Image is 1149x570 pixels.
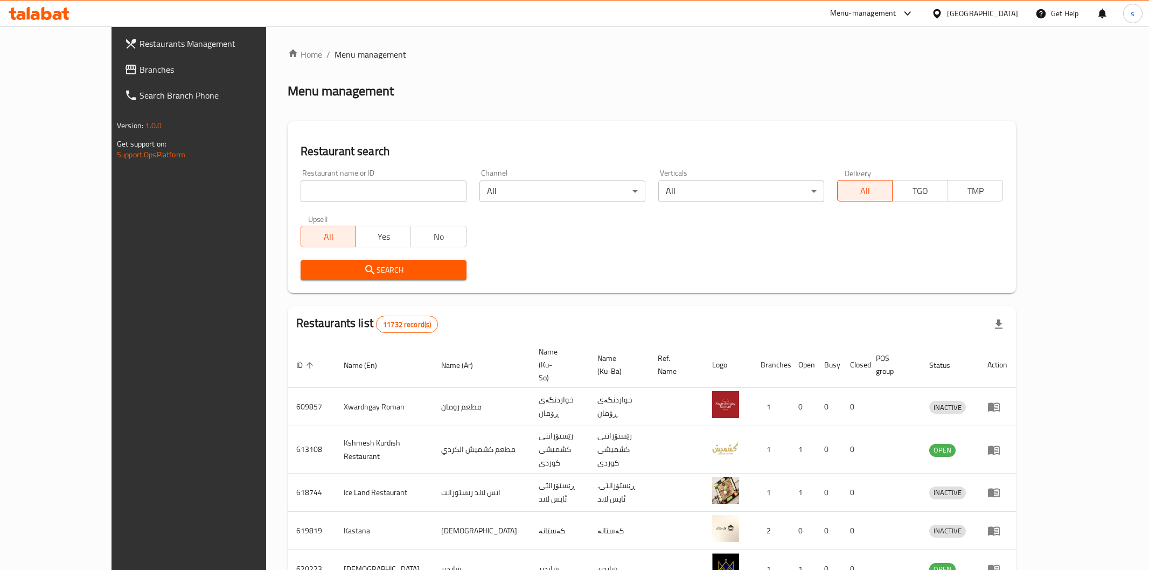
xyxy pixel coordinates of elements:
[530,388,589,426] td: خواردنگەی ڕۆمان
[376,316,438,333] div: Total records count
[845,169,872,177] label: Delivery
[288,474,335,512] td: 618744
[816,342,841,388] th: Busy
[589,388,649,426] td: خواردنگەی ڕۆمان
[929,444,956,457] div: OPEN
[589,512,649,550] td: کەستانە
[837,180,893,201] button: All
[841,426,867,474] td: 0
[712,391,739,418] img: Xwardngay Roman
[296,359,317,372] span: ID
[952,183,999,199] span: TMP
[948,180,1003,201] button: TMP
[288,48,322,61] a: Home
[752,388,790,426] td: 1
[841,512,867,550] td: 0
[288,48,1016,61] nav: breadcrumb
[117,137,166,151] span: Get support on:
[140,37,295,50] span: Restaurants Management
[479,180,645,202] div: All
[947,8,1018,19] div: [GEOGRAPHIC_DATA]
[308,215,328,223] label: Upsell
[658,352,691,378] span: Ref. Name
[301,260,466,280] button: Search
[288,512,335,550] td: 619819
[288,426,335,474] td: 613108
[929,401,966,414] span: INACTIVE
[790,342,816,388] th: Open
[116,82,303,108] a: Search Branch Phone
[356,226,411,247] button: Yes
[326,48,330,61] li: /
[441,359,487,372] span: Name (Ar)
[842,183,888,199] span: All
[987,443,1007,456] div: Menu
[597,352,636,378] span: Name (Ku-Ba)
[117,148,185,162] a: Support.OpsPlatform
[929,486,966,499] span: INACTIVE
[897,183,943,199] span: TGO
[301,180,466,202] input: Search for restaurant name or ID..
[288,82,394,100] h2: Menu management
[841,388,867,426] td: 0
[752,512,790,550] td: 2
[1131,8,1134,19] span: s
[530,512,589,550] td: کەستانە
[117,119,143,133] span: Version:
[790,388,816,426] td: 0
[335,474,433,512] td: Ice Land Restaurant
[433,512,530,550] td: [DEMOGRAPHIC_DATA]
[344,359,391,372] span: Name (En)
[830,7,896,20] div: Menu-management
[335,426,433,474] td: Kshmesh Kurdish Restaurant
[433,388,530,426] td: مطعم رومان
[704,342,752,388] th: Logo
[410,226,466,247] button: No
[589,474,649,512] td: .ڕێستۆرانتی ئایس لاند
[892,180,948,201] button: TGO
[929,444,956,456] span: OPEN
[309,263,458,277] span: Search
[377,319,437,330] span: 11732 record(s)
[530,426,589,474] td: رێستۆرانتی کشمیشى كوردى
[987,486,1007,499] div: Menu
[752,474,790,512] td: 1
[790,512,816,550] td: 0
[360,229,407,245] span: Yes
[335,388,433,426] td: Xwardngay Roman
[305,229,352,245] span: All
[116,31,303,57] a: Restaurants Management
[712,477,739,504] img: Ice Land Restaurant
[335,512,433,550] td: Kastana
[145,119,162,133] span: 1.0.0
[712,515,739,542] img: Kastana
[658,180,824,202] div: All
[433,426,530,474] td: مطعم كشميش الكردي
[752,342,790,388] th: Branches
[415,229,462,245] span: No
[816,474,841,512] td: 0
[296,315,438,333] h2: Restaurants list
[987,400,1007,413] div: Menu
[929,525,966,537] span: INACTIVE
[301,226,356,247] button: All
[987,524,1007,537] div: Menu
[929,359,964,372] span: Status
[140,63,295,76] span: Branches
[790,426,816,474] td: 1
[979,342,1016,388] th: Action
[140,89,295,102] span: Search Branch Phone
[816,426,841,474] td: 0
[335,48,406,61] span: Menu management
[876,352,908,378] span: POS group
[816,388,841,426] td: 0
[288,388,335,426] td: 609857
[841,342,867,388] th: Closed
[301,143,1003,159] h2: Restaurant search
[589,426,649,474] td: رێستۆرانتی کشمیشى كوردى
[841,474,867,512] td: 0
[790,474,816,512] td: 1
